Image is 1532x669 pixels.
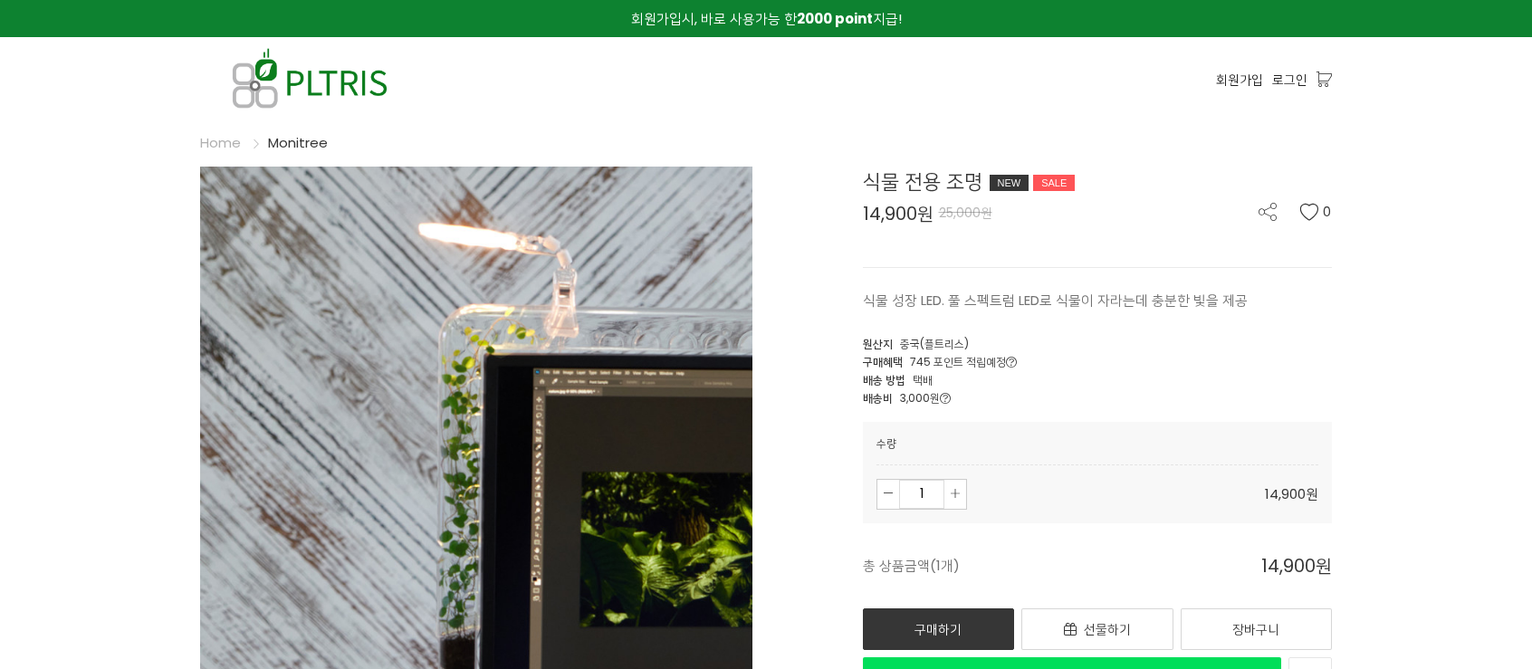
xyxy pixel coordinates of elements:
strong: 2000 point [797,9,873,28]
span: 3,000원 [900,390,951,406]
span: 총 상품금액(1개) [863,537,1135,595]
a: Monitree [268,133,328,152]
button: 0 [1299,203,1332,221]
a: Home [200,133,241,152]
span: 배송비 [863,390,893,406]
div: SALE [1033,175,1075,191]
p: 식물 성장 LED. 풀 스펙트럼 LED로 식물이 자라는데 충분한 빛을 제공 [863,290,1333,311]
span: 구매혜택 [863,354,903,369]
span: 14,900원 [863,205,934,223]
span: 25,000원 [939,204,992,222]
a: 구매하기 [863,608,1015,650]
span: 배송 방법 [863,372,905,387]
div: 식물 전용 조명 [863,167,1333,196]
a: 회원가입 [1216,70,1263,90]
a: 로그인 [1272,70,1307,90]
span: 중국(플트리스) [900,336,969,351]
span: 14,900원 [1134,537,1332,595]
span: 택배 [913,372,933,387]
span: 선물하기 [1084,620,1131,638]
a: 장바구니 [1181,608,1333,650]
span: 0 [1323,203,1332,221]
input: number [899,480,944,509]
span: 745 포인트 적립예정 [910,354,1017,369]
span: 수량 [876,435,896,452]
a: 선물하기 [1021,608,1173,650]
span: 원산지 [863,336,893,351]
span: 14,900원 [1265,484,1318,503]
div: NEW [990,175,1029,191]
span: 회원가입시, 바로 사용가능 한 지급! [631,9,902,28]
